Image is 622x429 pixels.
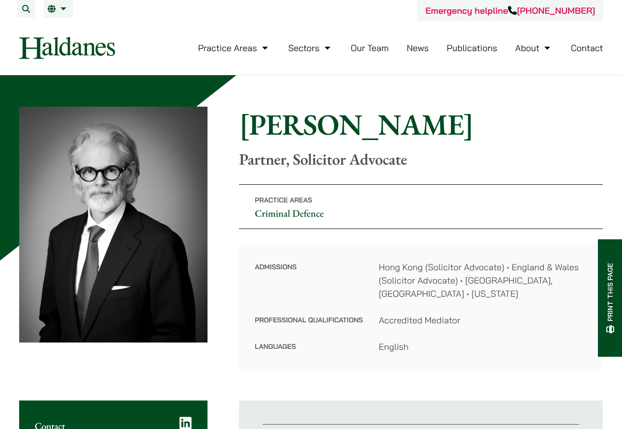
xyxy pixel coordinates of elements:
dd: English [379,340,587,353]
p: Partner, Solicitor Advocate [239,150,603,169]
a: About [515,42,553,54]
a: Criminal Defence [255,207,324,220]
dt: Languages [255,340,363,353]
a: Publications [447,42,498,54]
a: Emergency helpline[PHONE_NUMBER] [425,5,595,16]
dt: Admissions [255,260,363,314]
span: Practice Areas [255,196,312,204]
img: Logo of Haldanes [19,37,115,59]
a: Contact [571,42,603,54]
dt: Professional Qualifications [255,314,363,340]
a: EN [48,5,69,13]
a: Sectors [288,42,332,54]
h1: [PERSON_NAME] [239,107,603,142]
dd: Hong Kong (Solicitor Advocate) • England & Wales (Solicitor Advocate) • [GEOGRAPHIC_DATA], [GEOGR... [379,260,587,300]
a: News [407,42,429,54]
dd: Accredited Mediator [379,314,587,327]
a: Practice Areas [198,42,270,54]
a: Our Team [351,42,388,54]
